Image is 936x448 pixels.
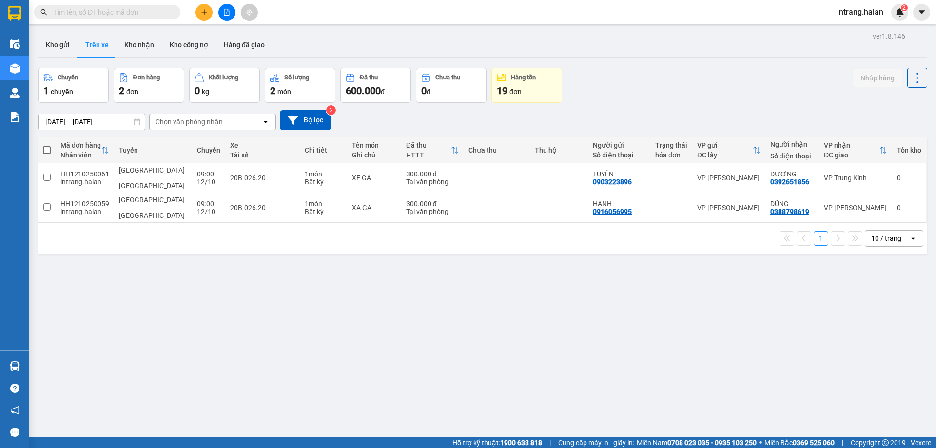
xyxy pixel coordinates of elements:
img: logo-vxr [8,6,21,21]
button: file-add [218,4,235,21]
strong: 0708 023 035 - 0935 103 250 [667,439,757,447]
div: Tại văn phòng [406,208,459,215]
svg: open [909,234,917,242]
button: Chưa thu0đ [416,68,487,103]
sup: 2 [901,4,908,11]
span: | [549,437,551,448]
button: Kho nhận [117,33,162,57]
div: 09:00 [197,200,220,208]
div: Ghi chú [352,151,396,159]
div: Chuyến [197,146,220,154]
div: Đơn hàng [133,74,160,81]
div: Tại văn phòng [406,178,459,186]
button: caret-down [913,4,930,21]
div: Tên món [352,141,396,149]
span: Miền Nam [637,437,757,448]
div: DƯƠNG [770,170,814,178]
span: 2 [902,4,906,11]
img: icon-new-feature [896,8,904,17]
div: HH1210250061 [60,170,109,178]
span: Hỗ trợ kỹ thuật: [452,437,542,448]
div: VP Trung Kính [824,174,887,182]
button: Nhập hàng [853,69,902,87]
sup: 2 [326,105,336,115]
div: 0388798619 [770,208,809,215]
span: 19 [497,85,507,97]
div: 0 [897,174,921,182]
div: VP [PERSON_NAME] [824,204,887,212]
div: 09:00 [197,170,220,178]
button: aim [241,4,258,21]
span: 0 [421,85,427,97]
span: món [277,88,291,96]
div: 0916056995 [593,208,632,215]
div: Tuyến [119,146,187,154]
strong: 0369 525 060 [793,439,835,447]
div: TUYÊN [593,170,645,178]
span: đơn [509,88,522,96]
span: plus [201,9,208,16]
span: 2 [270,85,275,97]
div: HH1210250059 [60,200,109,208]
div: 12/10 [197,178,220,186]
img: warehouse-icon [10,361,20,371]
span: kg [202,88,209,96]
button: Trên xe [78,33,117,57]
div: 1 món [305,200,342,208]
div: Bất kỳ [305,208,342,215]
div: Số lượng [284,74,309,81]
div: VP nhận [824,141,879,149]
span: Cung cấp máy in - giấy in: [558,437,634,448]
span: message [10,428,19,437]
div: lntrang.halan [60,178,109,186]
span: 2 [119,85,124,97]
img: solution-icon [10,112,20,122]
div: 20B-026.20 [230,174,295,182]
div: Chưa thu [468,146,525,154]
div: 300.000 đ [406,170,459,178]
th: Toggle SortBy [819,137,892,163]
span: file-add [223,9,230,16]
div: VP [PERSON_NAME] [697,174,760,182]
span: 0 [195,85,200,97]
div: Xe [230,141,295,149]
div: hóa đơn [655,151,687,159]
div: Số điện thoại [770,152,814,160]
button: Hàng tồn19đơn [491,68,562,103]
div: Người nhận [770,140,814,148]
div: HTTT [406,151,451,159]
div: ĐC lấy [697,151,753,159]
th: Toggle SortBy [692,137,765,163]
div: 0903223896 [593,178,632,186]
div: ĐC giao [824,151,879,159]
span: Miền Bắc [764,437,835,448]
img: warehouse-icon [10,39,20,49]
button: Đơn hàng2đơn [114,68,184,103]
span: chuyến [51,88,73,96]
div: Hàng tồn [511,74,536,81]
div: 10 / trang [871,234,901,243]
span: caret-down [917,8,926,17]
button: Chuyến1chuyến [38,68,109,103]
div: VP [PERSON_NAME] [697,204,760,212]
span: lntrang.halan [829,6,891,18]
div: Chưa thu [435,74,460,81]
div: Tồn kho [897,146,921,154]
span: đ [427,88,430,96]
div: Đã thu [360,74,378,81]
div: Chuyến [58,74,78,81]
span: 600.000 [346,85,381,97]
div: Tài xế [230,151,295,159]
div: ver 1.8.146 [873,31,905,41]
button: Đã thu600.000đ [340,68,411,103]
span: ⚪️ [759,441,762,445]
span: question-circle [10,384,19,393]
button: Kho gửi [38,33,78,57]
div: Thu hộ [535,146,583,154]
div: Khối lượng [209,74,238,81]
input: Select a date range. [39,114,145,130]
span: copyright [882,439,889,446]
button: Số lượng2món [265,68,335,103]
button: Bộ lọc [280,110,331,130]
div: Mã đơn hàng [60,141,101,149]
